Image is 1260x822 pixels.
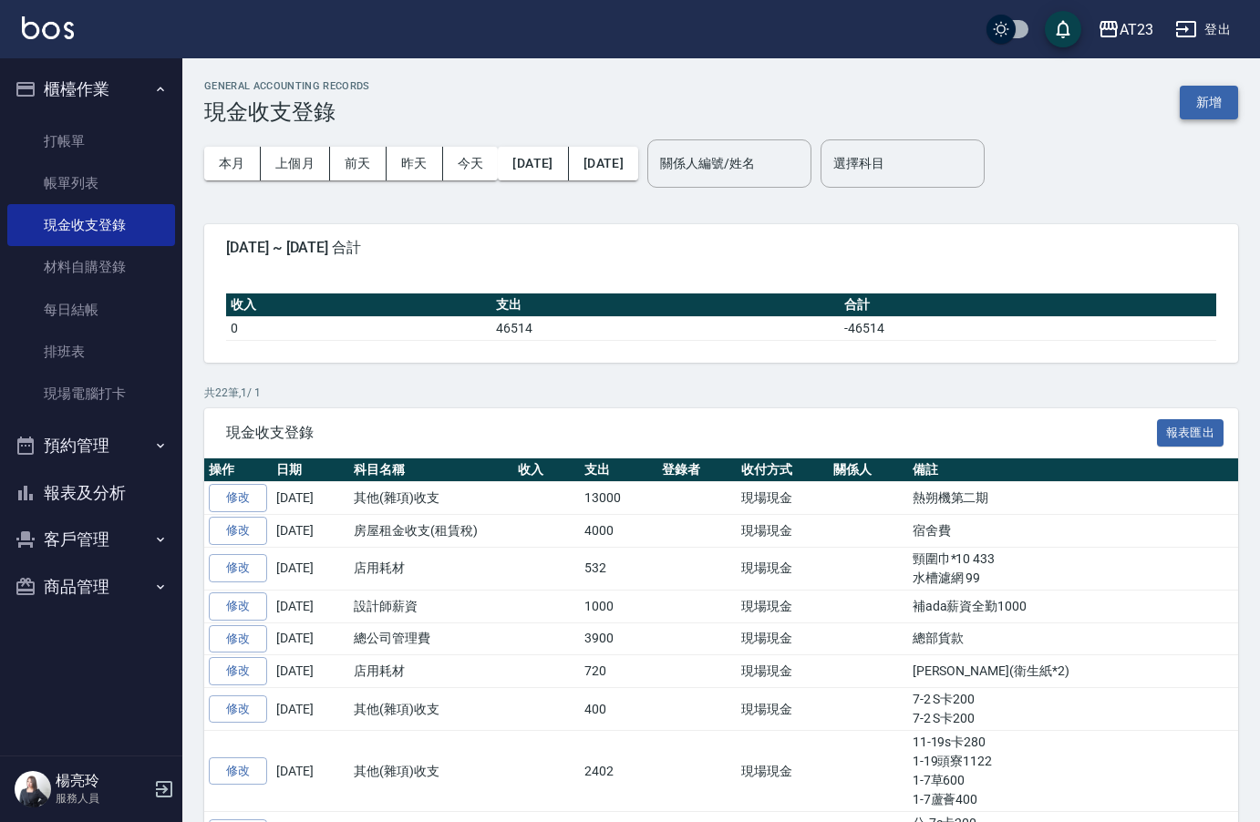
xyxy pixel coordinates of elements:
[387,147,443,180] button: 昨天
[491,316,840,340] td: 46514
[204,80,370,92] h2: GENERAL ACCOUNTING RECORDS
[349,688,513,731] td: 其他(雜項)收支
[272,731,349,812] td: [DATE]
[349,731,513,812] td: 其他(雜項)收支
[7,422,175,469] button: 預約管理
[1120,18,1153,41] div: AT23
[1157,419,1224,447] button: 報表匯出
[209,517,267,545] a: 修改
[209,757,267,786] a: 修改
[15,771,51,807] img: Person
[513,458,580,482] th: 收入
[209,554,267,582] a: 修改
[7,289,175,331] a: 每日結帳
[7,246,175,288] a: 材料自購登錄
[580,731,657,812] td: 2402
[22,16,74,39] img: Logo
[737,515,829,548] td: 現場現金
[349,590,513,622] td: 設計師薪資
[7,162,175,204] a: 帳單列表
[737,731,829,812] td: 現場現金
[226,239,1216,257] span: [DATE] ~ [DATE] 合計
[657,458,737,482] th: 登錄者
[226,316,491,340] td: 0
[204,458,272,482] th: 操作
[1090,11,1161,48] button: AT23
[7,120,175,162] a: 打帳單
[272,458,349,482] th: 日期
[272,515,349,548] td: [DATE]
[1157,423,1224,440] a: 報表匯出
[7,563,175,611] button: 商品管理
[569,147,638,180] button: [DATE]
[261,147,330,180] button: 上個月
[491,293,840,317] th: 支出
[209,484,267,512] a: 修改
[204,385,1238,401] p: 共 22 筆, 1 / 1
[7,331,175,373] a: 排班表
[7,204,175,246] a: 現金收支登錄
[209,657,267,685] a: 修改
[737,622,829,655] td: 現場現金
[209,625,267,653] a: 修改
[580,547,657,590] td: 532
[443,147,499,180] button: 今天
[737,482,829,515] td: 現場現金
[840,316,1216,340] td: -46514
[7,66,175,113] button: 櫃檯作業
[204,99,370,125] h3: 現金收支登錄
[272,547,349,590] td: [DATE]
[209,592,267,621] a: 修改
[272,622,349,655] td: [DATE]
[330,147,387,180] button: 前天
[272,590,349,622] td: [DATE]
[580,622,657,655] td: 3900
[737,458,829,482] th: 收付方式
[737,547,829,590] td: 現場現金
[349,482,513,515] td: 其他(雜項)收支
[1045,11,1081,47] button: save
[498,147,568,180] button: [DATE]
[349,547,513,590] td: 店用耗材
[7,469,175,517] button: 報表及分析
[7,373,175,415] a: 現場電腦打卡
[7,516,175,563] button: 客戶管理
[829,458,908,482] th: 關係人
[204,147,261,180] button: 本月
[349,515,513,548] td: 房屋租金收支(租賃稅)
[349,458,513,482] th: 科目名稱
[580,482,657,515] td: 13000
[737,590,829,622] td: 現場現金
[272,482,349,515] td: [DATE]
[272,688,349,731] td: [DATE]
[226,293,491,317] th: 收入
[1168,13,1238,46] button: 登出
[840,293,1216,317] th: 合計
[349,655,513,688] td: 店用耗材
[580,655,657,688] td: 720
[56,790,149,807] p: 服務人員
[272,655,349,688] td: [DATE]
[580,688,657,731] td: 400
[56,772,149,790] h5: 楊亮玲
[737,688,829,731] td: 現場現金
[737,655,829,688] td: 現場現金
[580,458,657,482] th: 支出
[349,622,513,655] td: 總公司管理費
[580,515,657,548] td: 4000
[209,695,267,724] a: 修改
[580,590,657,622] td: 1000
[1180,86,1238,119] button: 新增
[226,424,1157,442] span: 現金收支登錄
[1180,93,1238,110] a: 新增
